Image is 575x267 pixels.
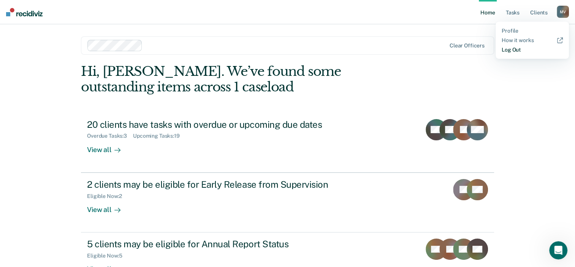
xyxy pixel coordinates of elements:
[81,113,494,173] a: 20 clients have tasks with overdue or upcoming due datesOverdue Tasks:3Upcoming Tasks:19View all
[87,179,354,190] div: 2 clients may be eligible for Early Release from Supervision
[133,133,186,139] div: Upcoming Tasks : 19
[502,28,563,34] a: Profile
[87,239,354,250] div: 5 clients may be eligible for Annual Report Status
[450,42,485,49] div: Clear officers
[81,173,494,232] a: 2 clients may be eligible for Early Release from SupervisionEligible Now:2View all
[557,6,569,18] div: M V
[6,8,43,16] img: Recidiviz
[502,37,563,44] a: How it works
[87,119,354,130] div: 20 clients have tasks with overdue or upcoming due dates
[87,139,130,154] div: View all
[557,6,569,18] button: MV
[87,253,128,259] div: Eligible Now : 5
[81,64,411,95] div: Hi, [PERSON_NAME]. We’ve found some outstanding items across 1 caseload
[87,199,130,214] div: View all
[502,47,563,53] a: Log Out
[87,133,133,139] div: Overdue Tasks : 3
[87,193,128,199] div: Eligible Now : 2
[549,241,567,259] iframe: Intercom live chat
